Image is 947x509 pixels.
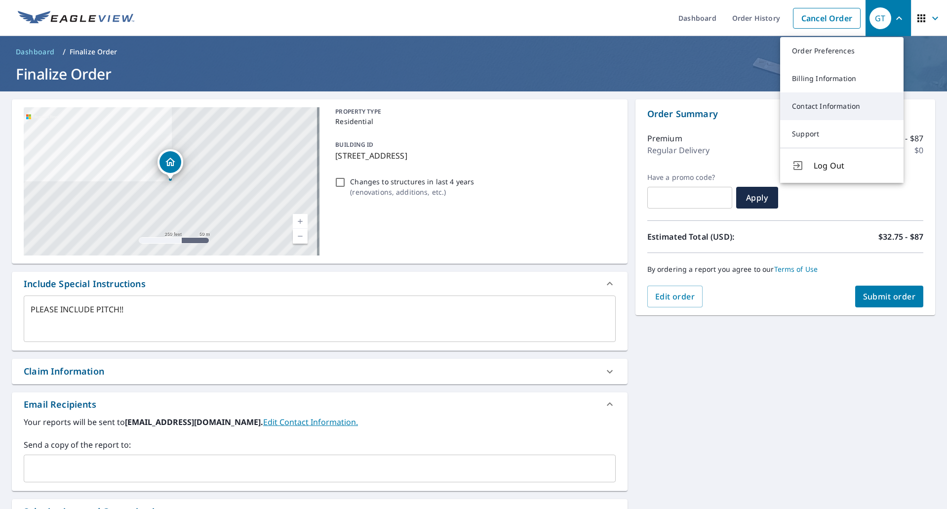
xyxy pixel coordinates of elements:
[780,92,904,120] a: Contact Information
[24,439,616,451] label: Send a copy of the report to:
[335,140,373,149] p: BUILDING ID
[774,264,818,274] a: Terms of Use
[647,107,923,121] p: Order Summary
[12,44,59,60] a: Dashboard
[18,11,134,26] img: EV Logo
[793,8,861,29] a: Cancel Order
[780,65,904,92] a: Billing Information
[647,286,703,307] button: Edit order
[647,173,732,182] label: Have a promo code?
[647,265,923,274] p: By ordering a report you agree to our
[24,416,616,428] label: Your reports will be sent to
[24,365,104,378] div: Claim Information
[12,392,628,416] div: Email Recipients
[780,37,904,65] a: Order Preferences
[63,46,66,58] li: /
[647,132,682,144] p: Premium
[263,417,358,427] a: EditContactInfo
[293,229,308,244] a: Current Level 17, Zoom Out
[655,291,695,302] span: Edit order
[335,107,611,116] p: PROPERTY TYPE
[350,176,474,187] p: Changes to structures in last 4 years
[293,214,308,229] a: Current Level 17, Zoom In
[869,7,891,29] div: GT
[814,160,892,171] span: Log Out
[12,44,935,60] nav: breadcrumb
[24,398,96,411] div: Email Recipients
[16,47,55,57] span: Dashboard
[350,187,474,197] p: ( renovations, additions, etc. )
[12,359,628,384] div: Claim Information
[125,417,263,427] b: [EMAIL_ADDRESS][DOMAIN_NAME].
[647,144,710,156] p: Regular Delivery
[744,192,770,203] span: Apply
[780,148,904,183] button: Log Out
[31,305,609,333] textarea: PLEASE INCLUDE PITCH!!
[780,120,904,148] a: Support
[914,144,923,156] p: $0
[12,272,628,296] div: Include Special Instructions
[12,64,935,84] h1: Finalize Order
[70,47,118,57] p: Finalize Order
[335,116,611,127] p: Residential
[736,187,778,209] button: Apply
[878,231,923,243] p: $32.75 - $87
[863,291,916,302] span: Submit order
[335,150,611,162] p: [STREET_ADDRESS]
[647,231,786,243] p: Estimated Total (USD):
[24,277,146,291] div: Include Special Instructions
[158,149,183,180] div: Dropped pin, building 1, Residential property, 45 White Pine Canyon Rd Park City, UT 84060
[855,286,924,307] button: Submit order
